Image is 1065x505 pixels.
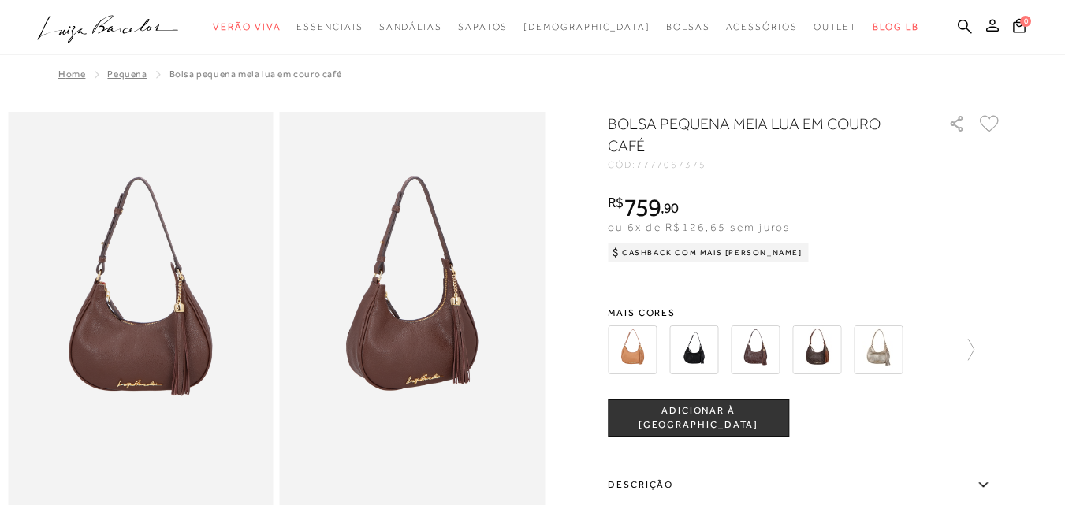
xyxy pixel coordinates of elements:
[169,69,342,80] span: BOLSA PEQUENA MEIA LUA EM COURO CAFÉ
[669,325,718,374] img: BOLSA BAGUETE MEIA LUA EM COURO PRETO PEQUENA
[379,21,442,32] span: Sandálias
[523,21,650,32] span: [DEMOGRAPHIC_DATA]
[213,21,281,32] span: Verão Viva
[731,325,780,374] img: BOLSA BAGUETE MEIA LUA EM COURO VERNIZ CAFÉ PEQUENA
[726,21,798,32] span: Acessórios
[58,69,85,80] a: Home
[609,404,788,432] span: ADICIONAR À [GEOGRAPHIC_DATA]
[608,113,903,157] h1: BOLSA PEQUENA MEIA LUA EM COURO CAFÉ
[296,13,363,42] a: categoryNavScreenReaderText
[1008,17,1030,39] button: 0
[814,21,858,32] span: Outlet
[608,325,657,374] img: BOLSA BAGUETE MEIA LUA EM COURO CARAMELO PEQUENA
[873,21,918,32] span: BLOG LB
[666,21,710,32] span: Bolsas
[608,221,790,233] span: ou 6x de R$126,65 sem juros
[792,325,841,374] img: BOLSA PEQUENA MEIA LUA CARAMELO
[726,13,798,42] a: categoryNavScreenReaderText
[814,13,858,42] a: categoryNavScreenReaderText
[608,308,1002,317] span: Mais cores
[213,13,281,42] a: categoryNavScreenReaderText
[608,160,923,169] div: CÓD:
[608,195,624,210] i: R$
[296,21,363,32] span: Essenciais
[107,69,147,80] a: Pequena
[1020,16,1031,27] span: 0
[608,399,789,437] button: ADICIONAR À [GEOGRAPHIC_DATA]
[873,13,918,42] a: BLOG LB
[624,193,661,221] span: 759
[379,13,442,42] a: categoryNavScreenReaderText
[636,159,706,170] span: 7777067375
[458,21,508,32] span: Sapatos
[666,13,710,42] a: categoryNavScreenReaderText
[608,243,809,262] div: Cashback com Mais [PERSON_NAME]
[661,201,679,215] i: ,
[458,13,508,42] a: categoryNavScreenReaderText
[523,13,650,42] a: noSubCategoriesText
[854,325,903,374] img: BOLSA PEQUENA MEIA LUA DOURADA
[664,199,679,216] span: 90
